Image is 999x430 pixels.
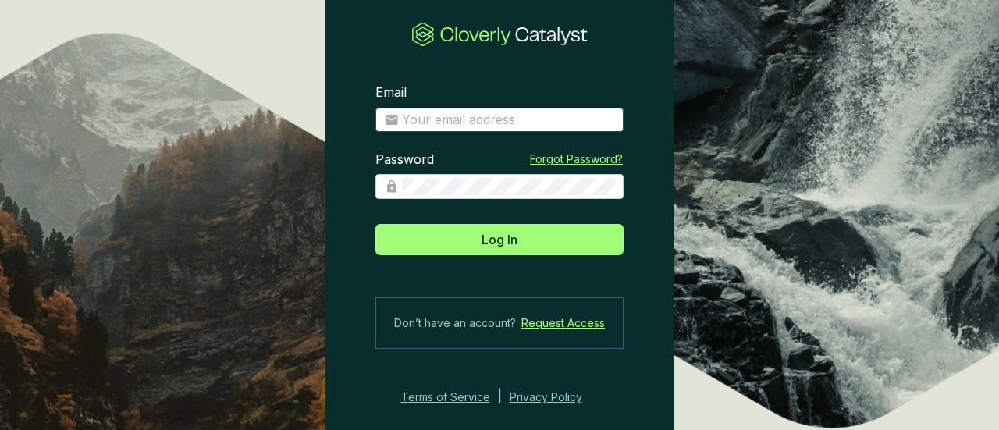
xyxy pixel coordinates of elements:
[394,314,516,332] span: Don’t have an account?
[375,151,434,169] label: Password
[375,224,624,255] button: Log In
[482,230,517,249] span: Log In
[510,388,603,407] a: Privacy Policy
[530,151,623,167] a: Forgot Password?
[521,314,605,332] a: Request Access
[498,388,502,407] div: |
[375,84,407,101] label: Email
[396,388,490,407] a: Terms of Service
[402,112,614,129] input: Email
[402,178,615,195] input: Password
